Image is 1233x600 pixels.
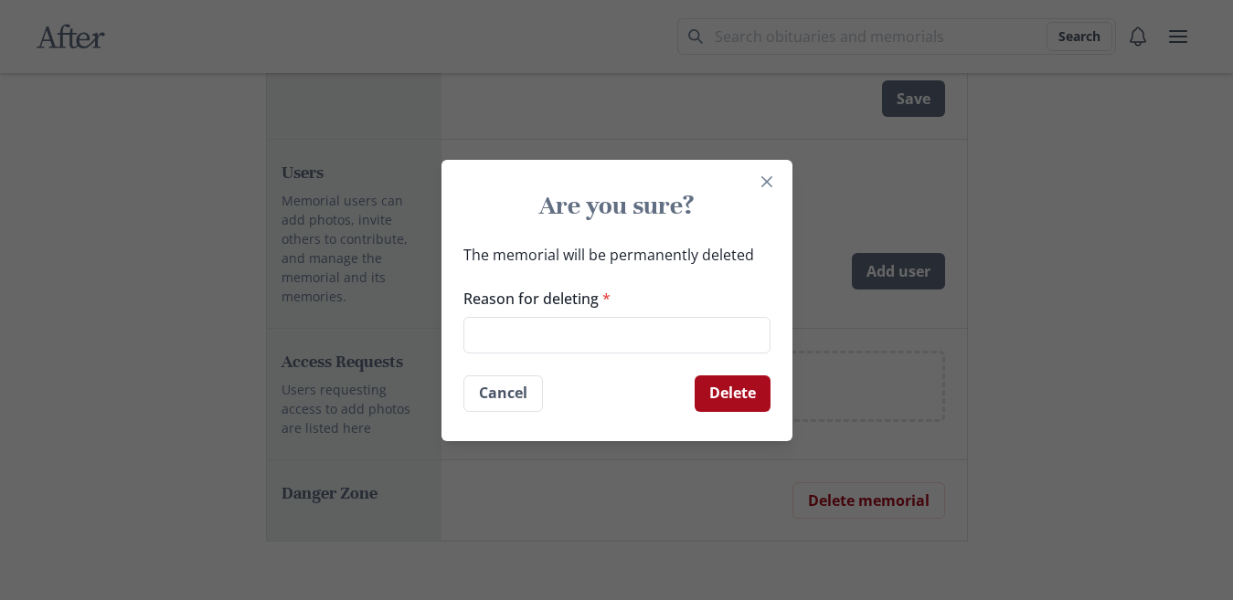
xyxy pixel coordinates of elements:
p: The memorial will be permanently deleted [463,244,771,266]
label: Reason for deleting [463,288,760,310]
button: Cancel [463,375,543,412]
button: Delete [695,375,771,412]
button: Close [752,167,781,196]
h3: Are you sure? [478,189,756,222]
